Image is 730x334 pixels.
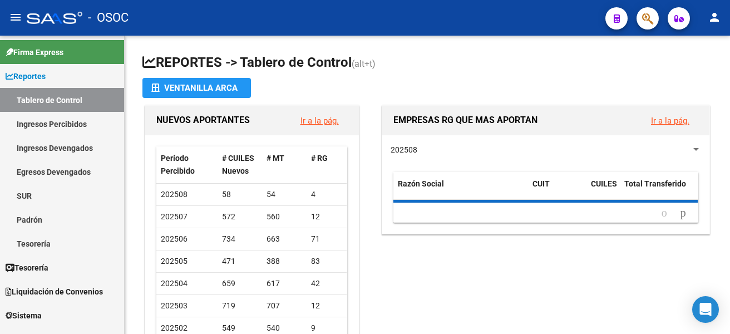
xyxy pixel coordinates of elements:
[311,233,347,245] div: 71
[88,6,129,30] span: - OSOC
[307,146,351,183] datatable-header-cell: # RG
[311,255,347,268] div: 83
[398,179,444,188] span: Razón Social
[161,234,188,243] span: 202506
[292,110,348,131] button: Ir a la pág.
[311,210,347,223] div: 12
[528,172,586,209] datatable-header-cell: CUIT
[161,190,188,199] span: 202508
[642,110,698,131] button: Ir a la pág.
[624,179,686,188] span: Total Transferido
[156,115,250,125] span: NUEVOS APORTANTES
[393,115,537,125] span: EMPRESAS RG QUE MAS APORTAN
[161,323,188,332] span: 202502
[151,78,242,98] div: Ventanilla ARCA
[311,299,347,312] div: 12
[222,277,258,290] div: 659
[620,172,698,209] datatable-header-cell: Total Transferido
[311,188,347,201] div: 4
[161,154,195,175] span: Período Percibido
[161,212,188,221] span: 202507
[9,11,22,24] mat-icon: menu
[311,277,347,290] div: 42
[692,296,719,323] div: Open Intercom Messenger
[6,310,42,322] span: Sistema
[161,301,188,310] span: 202503
[532,179,550,188] span: CUIT
[156,146,218,183] datatable-header-cell: Período Percibido
[267,154,284,163] span: # MT
[222,299,258,312] div: 719
[393,172,528,209] datatable-header-cell: Razón Social
[6,286,103,298] span: Liquidación de Convenios
[222,210,258,223] div: 572
[311,154,328,163] span: # RG
[657,207,672,219] a: go to previous page
[161,257,188,266] span: 202505
[267,188,302,201] div: 54
[142,53,712,73] h1: REPORTES -> Tablero de Control
[267,210,302,223] div: 560
[6,46,63,58] span: Firma Express
[222,188,258,201] div: 58
[142,78,251,98] button: Ventanilla ARCA
[651,116,689,126] a: Ir a la pág.
[300,116,339,126] a: Ir a la pág.
[6,70,46,82] span: Reportes
[218,146,262,183] datatable-header-cell: # CUILES Nuevos
[352,58,376,69] span: (alt+t)
[161,279,188,288] span: 202504
[262,146,307,183] datatable-header-cell: # MT
[267,299,302,312] div: 707
[267,255,302,268] div: 388
[591,179,617,188] span: CUILES
[222,255,258,268] div: 471
[267,233,302,245] div: 663
[586,172,620,209] datatable-header-cell: CUILES
[267,277,302,290] div: 617
[675,207,691,219] a: go to next page
[708,11,721,24] mat-icon: person
[6,262,48,274] span: Tesorería
[222,154,254,175] span: # CUILES Nuevos
[222,233,258,245] div: 734
[391,145,417,154] span: 202508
